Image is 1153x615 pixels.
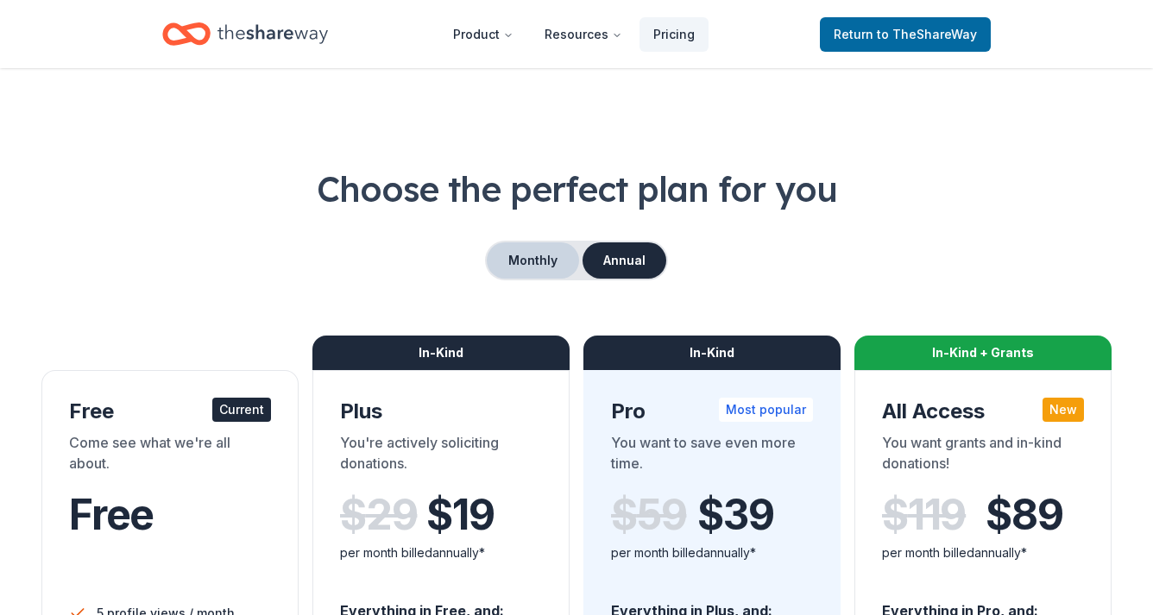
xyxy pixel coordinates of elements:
div: You're actively soliciting donations. [340,432,542,480]
div: per month billed annually* [882,543,1084,563]
div: In-Kind [312,336,570,370]
div: Current [212,398,271,422]
div: You want grants and in-kind donations! [882,432,1084,480]
span: $ 19 [426,491,494,539]
div: New [1043,398,1084,422]
button: Product [439,17,527,52]
div: per month billed annually* [340,543,542,563]
div: per month billed annually* [611,543,813,563]
div: Pro [611,398,813,425]
a: Pricing [640,17,709,52]
button: Resources [531,17,636,52]
div: In-Kind [583,336,841,370]
div: All Access [882,398,1084,425]
span: Return [834,24,977,45]
a: Home [162,14,328,54]
div: You want to save even more time. [611,432,813,480]
button: Annual [583,242,666,279]
div: In-Kind + Grants [854,336,1112,370]
span: to TheShareWay [877,27,977,41]
nav: Main [439,14,709,54]
div: Most popular [719,398,813,422]
button: Monthly [487,242,579,279]
div: Plus [340,398,542,425]
div: Come see what we're all about. [69,432,271,480]
div: Free [69,398,271,425]
span: $ 39 [697,491,773,539]
span: Free [69,489,154,540]
a: Returnto TheShareWay [820,17,991,52]
span: $ 89 [986,491,1062,539]
h1: Choose the perfect plan for you [41,165,1112,213]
